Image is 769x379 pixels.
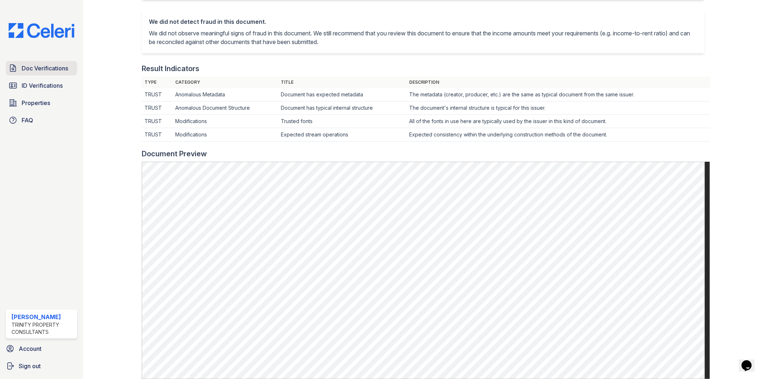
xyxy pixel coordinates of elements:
span: ID Verifications [22,81,63,90]
a: ID Verifications [6,78,77,93]
div: Document Preview [142,149,207,159]
td: All of the fonts in use here are typically used by the issuer in this kind of document. [407,115,710,128]
a: Properties [6,96,77,110]
div: [PERSON_NAME] [12,313,74,321]
th: Type [142,77,172,88]
td: Anomalous Document Structure [172,101,278,115]
td: TRUST [142,128,172,141]
td: Modifications [172,115,278,128]
th: Title [278,77,407,88]
span: Account [19,344,41,353]
span: Properties [22,99,50,107]
td: TRUST [142,101,172,115]
td: Expected stream operations [278,128,407,141]
span: Sign out [19,362,41,370]
td: Trusted fonts [278,115,407,128]
span: Doc Verifications [22,64,68,73]
a: FAQ [6,113,77,127]
td: TRUST [142,88,172,101]
a: Sign out [3,359,80,373]
img: CE_Logo_Blue-a8612792a0a2168367f1c8372b55b34899dd931a85d93a1a3d3e32e68fde9ad4.png [3,23,80,38]
td: The metadata (creator, producer, etc.) are the same as typical document from the same issuer. [407,88,710,101]
td: Anomalous Metadata [172,88,278,101]
td: Document has typical internal structure [278,101,407,115]
span: FAQ [22,116,33,125]
div: We did not detect fraud in this document. [149,17,697,26]
p: We did not observe meaningful signs of fraud in this document. We still recommend that you review... [149,29,697,46]
td: Expected consistency within the underlying construction methods of the document. [407,128,710,141]
th: Category [172,77,278,88]
iframe: chat widget [739,350,762,372]
div: Trinity Property Consultants [12,321,74,336]
a: Account [3,341,80,356]
div: Result Indicators [142,64,199,74]
td: Document has expected metadata [278,88,407,101]
th: Description [407,77,710,88]
td: The document's internal structure is typical for this issuer. [407,101,710,115]
td: Modifications [172,128,278,141]
a: Doc Verifications [6,61,77,75]
td: TRUST [142,115,172,128]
